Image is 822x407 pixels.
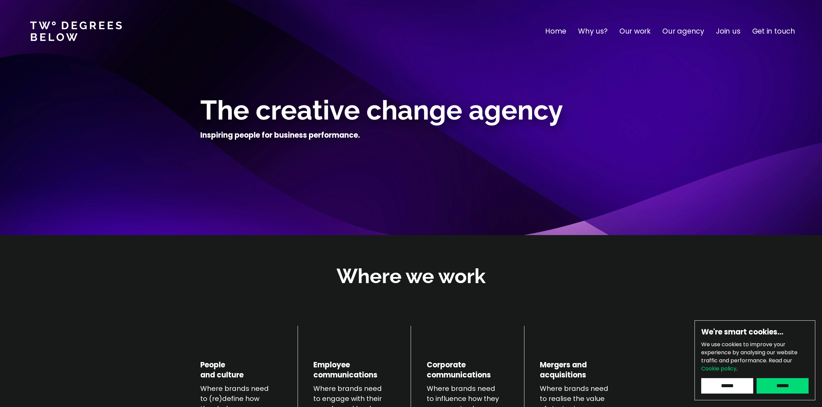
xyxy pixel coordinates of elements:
[540,360,587,380] h4: Mergers and acquisitions
[701,327,809,337] h6: We're smart cookies…
[619,26,651,37] a: Our work
[427,360,491,380] h4: Corporate communications
[716,26,740,37] a: Join us
[545,26,566,37] a: Home
[752,26,795,37] a: Get in touch
[200,130,360,140] h4: Inspiring people for business performance.
[337,263,485,290] h2: Where we work
[313,360,377,380] h4: Employee communications
[662,26,704,37] a: Our agency
[578,26,608,37] a: Why us?
[701,365,736,372] a: Cookie policy
[200,360,244,380] h4: People and culture
[200,94,563,126] span: The creative change agency
[701,341,809,373] p: We use cookies to improve your experience by analysing our website traffic and performance.
[701,357,792,372] span: Read our .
